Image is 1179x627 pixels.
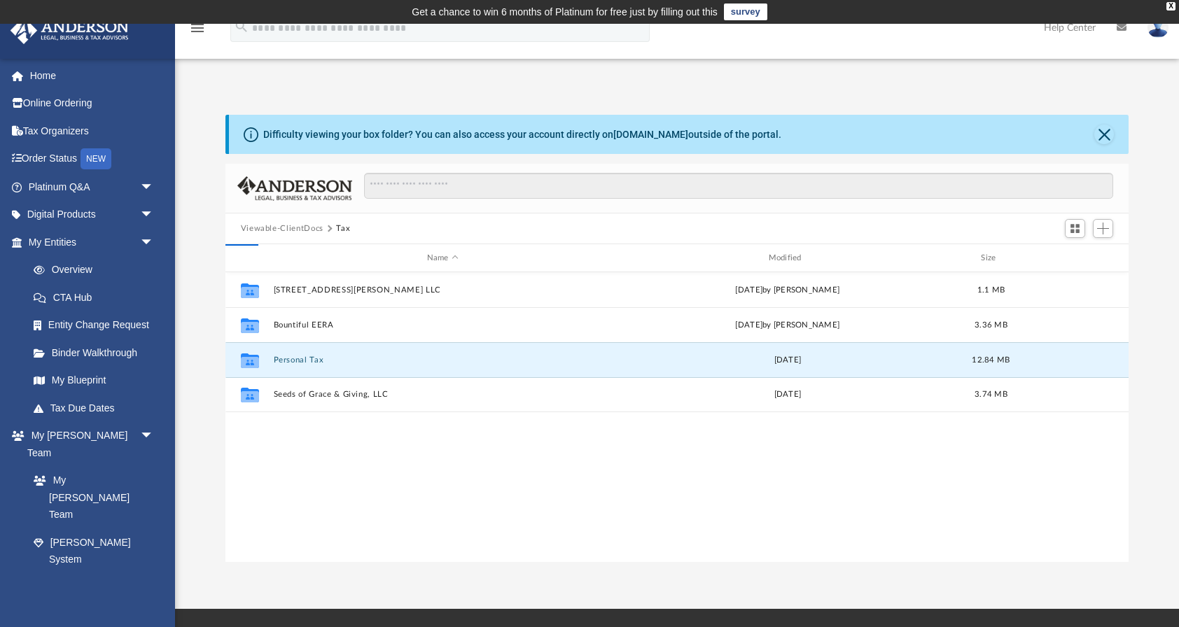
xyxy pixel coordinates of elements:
span: 12.84 MB [972,356,1010,364]
div: [DATE] [618,388,957,401]
img: Anderson Advisors Platinum Portal [6,17,133,44]
div: [DATE] by [PERSON_NAME] [618,284,957,297]
a: My [PERSON_NAME] Team [20,467,161,529]
button: Personal Tax [273,355,612,365]
span: 3.36 MB [975,321,1007,329]
div: [DATE] [618,354,957,367]
a: Order StatusNEW [10,145,175,174]
div: id [1025,252,1123,265]
button: Switch to Grid View [1065,219,1086,239]
a: CTA Hub [20,283,175,311]
button: Tax [336,223,350,235]
button: Viewable-ClientDocs [241,223,323,235]
a: Tax Organizers [10,117,175,145]
a: Online Ordering [10,90,175,118]
span: arrow_drop_down [140,201,168,230]
span: 1.1 MB [977,286,1005,294]
div: Name [272,252,611,265]
a: Home [10,62,175,90]
div: grid [225,272,1129,563]
div: close [1166,2,1175,10]
span: arrow_drop_down [140,422,168,451]
a: Binder Walkthrough [20,339,175,367]
a: Digital Productsarrow_drop_down [10,201,175,229]
i: search [234,19,249,34]
button: [STREET_ADDRESS][PERSON_NAME] LLC [273,286,612,295]
span: 3.74 MB [975,390,1007,398]
img: User Pic [1147,17,1168,38]
a: My Entitiesarrow_drop_down [10,228,175,256]
a: survey [724,3,767,20]
a: menu [189,27,206,36]
span: arrow_drop_down [140,228,168,257]
span: arrow_drop_down [140,173,168,202]
button: Close [1094,125,1114,144]
div: Size [963,252,1019,265]
a: Platinum Q&Aarrow_drop_down [10,173,175,201]
a: My [PERSON_NAME] Teamarrow_drop_down [10,422,168,467]
a: Client Referrals [20,573,168,601]
a: My Blueprint [20,367,168,395]
button: Add [1093,219,1114,239]
div: NEW [81,148,111,169]
a: [PERSON_NAME] System [20,528,168,573]
div: Modified [618,252,956,265]
i: menu [189,20,206,36]
button: Seeds of Grace & Giving, LLC [273,390,612,399]
div: Get a chance to win 6 months of Platinum for free just by filling out this [412,3,718,20]
button: Bountiful EERA [273,320,612,330]
div: id [231,252,266,265]
input: Search files and folders [364,173,1113,199]
div: Difficulty viewing your box folder? You can also access your account directly on outside of the p... [263,127,781,142]
a: Tax Due Dates [20,394,175,422]
a: Entity Change Request [20,311,175,339]
a: [DOMAIN_NAME] [613,129,688,140]
a: Overview [20,256,175,284]
div: [DATE] by [PERSON_NAME] [618,319,957,332]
